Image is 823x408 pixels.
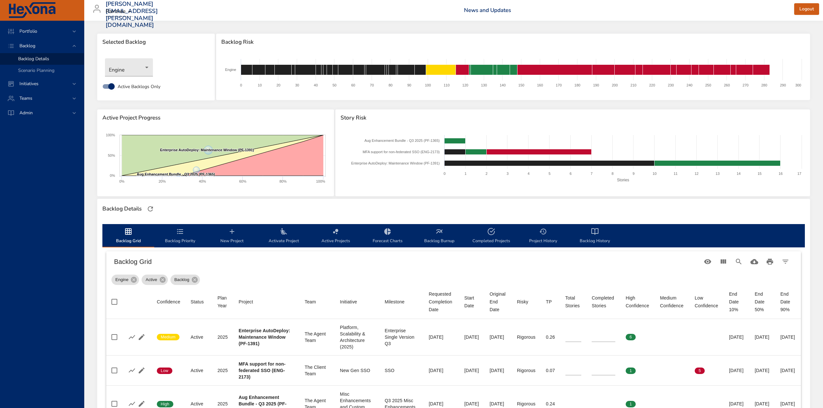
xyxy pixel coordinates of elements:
[660,401,670,407] span: 0
[157,298,180,306] div: Sort
[778,254,793,269] button: Filter Table
[199,179,206,183] text: 40%
[546,334,555,340] div: 0.26
[106,1,158,28] h3: [PERSON_NAME][EMAIL_ADDRESS][PERSON_NAME][DOMAIN_NAME]
[277,83,281,87] text: 20
[464,6,511,14] a: News and Updates
[314,228,358,245] span: Active Projects
[546,367,555,374] div: 0.07
[191,298,207,306] span: Status
[314,83,318,87] text: 40
[262,228,306,245] span: Activate Project
[370,83,374,87] text: 70
[490,334,507,340] div: [DATE]
[574,83,580,87] text: 180
[137,366,146,375] button: Edit Project Details
[407,83,411,87] text: 90
[747,254,762,269] button: Download CSV
[780,83,786,87] text: 290
[729,367,744,374] div: [DATE]
[238,298,253,306] div: Sort
[100,204,144,214] div: Backlog Details
[105,58,153,76] div: Engine
[565,294,582,310] div: Sort
[110,174,115,177] text: 0%
[159,179,166,183] text: 20%
[217,294,228,310] div: Sort
[537,83,543,87] text: 160
[500,83,505,87] text: 140
[170,275,200,285] div: Backlog
[14,95,38,101] span: Teams
[340,298,357,306] div: Sort
[170,277,193,283] span: Backlog
[258,83,262,87] text: 10
[191,334,207,340] div: Active
[210,228,254,245] span: New Project
[429,290,454,313] div: Requested Completion Date
[687,83,692,87] text: 240
[481,83,487,87] text: 130
[279,179,286,183] text: 80%
[14,110,38,116] span: Admin
[660,294,684,310] div: Sort
[611,172,613,176] text: 8
[761,83,767,87] text: 280
[106,6,133,17] div: Raintree
[102,224,805,247] div: backlog-tab
[364,139,439,142] text: Aug Enhancement Bundle - Q3 2025 (PF-1365)
[238,361,285,380] b: MFA support for non-federated SSO (ENG-2173)
[724,83,730,87] text: 260
[755,334,770,340] div: [DATE]
[157,334,180,340] span: Medium
[157,368,172,374] span: Low
[729,334,744,340] div: [DATE]
[464,172,466,176] text: 1
[137,332,146,342] button: Edit Project Details
[729,401,744,407] div: [DATE]
[546,401,555,407] div: 0.24
[626,368,636,374] span: 1
[160,148,254,152] text: Enterprise AutoDeploy: Maintenance Window (PF-1391)
[142,275,168,285] div: Active
[517,401,536,407] div: Rigorous
[351,161,439,165] text: Enterprise AutoDeploy: Maintenance Window (PF-1391)
[142,277,161,283] span: Active
[464,294,479,310] div: Sort
[715,172,719,176] text: 13
[632,172,634,176] text: 9
[425,83,431,87] text: 100
[695,334,705,340] span: 0
[626,294,650,310] div: Sort
[506,172,508,176] text: 3
[8,2,56,18] img: Hexona
[464,401,479,407] div: [DATE]
[385,298,404,306] div: Sort
[127,332,137,342] button: Show Burnup
[565,294,582,310] span: Total Stories
[429,334,454,340] div: [DATE]
[626,294,650,310] span: High Confidence
[590,172,592,176] text: 7
[490,367,507,374] div: [DATE]
[781,401,796,407] div: [DATE]
[695,294,719,310] div: Low Confidence
[668,83,674,87] text: 230
[729,290,744,313] div: End Date 10%
[799,5,814,13] span: Logout
[731,254,747,269] button: Search
[490,290,507,313] div: Sort
[715,254,731,269] button: View Columns
[14,81,44,87] span: Initiatives
[429,401,454,407] div: [DATE]
[570,172,572,176] text: 6
[114,256,700,267] h6: Backlog Grid
[781,290,796,313] div: End Date 90%
[14,43,41,49] span: Backlog
[217,294,228,310] div: Plan Year
[305,298,316,306] div: Team
[145,204,155,214] button: Refresh Page
[102,39,210,45] span: Selected Backlog
[217,401,228,407] div: 2025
